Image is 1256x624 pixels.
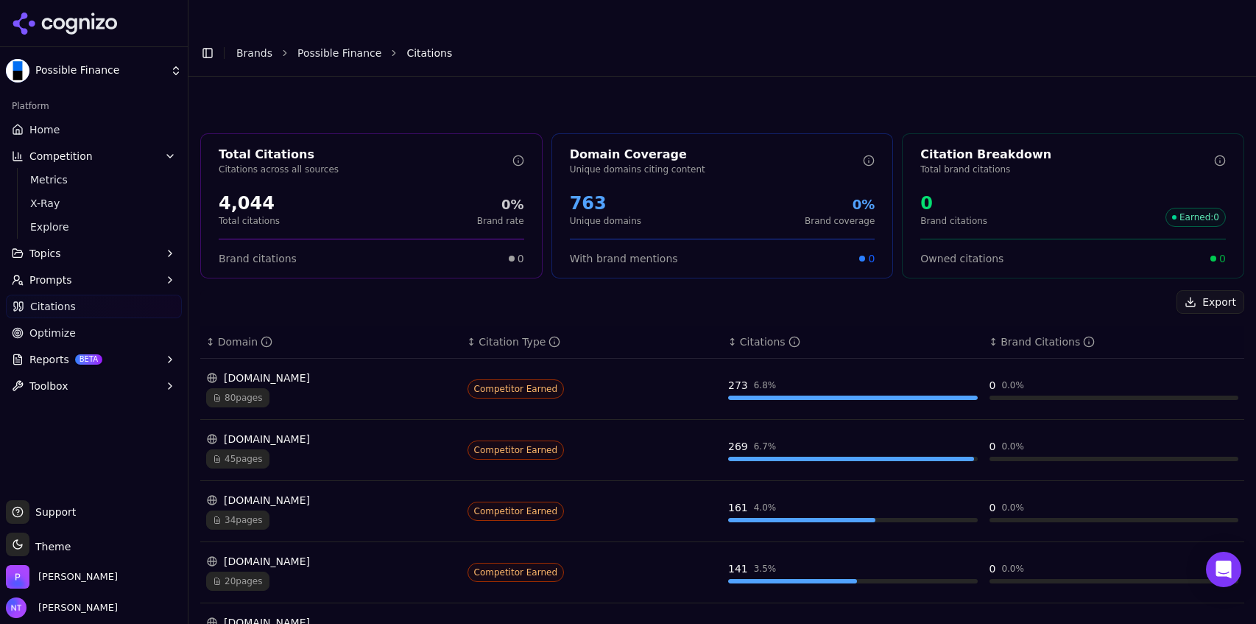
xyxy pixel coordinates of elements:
[75,354,102,365] span: BETA
[6,242,182,265] button: Topics
[30,172,158,187] span: Metrics
[989,439,996,454] div: 0
[6,268,182,292] button: Prompts
[1206,552,1241,587] div: Open Intercom Messenger
[989,561,996,576] div: 0
[1001,334,1095,349] div: Brand Citations
[406,46,452,60] span: Citations
[1001,379,1024,391] div: 0.0 %
[477,194,524,215] div: 0%
[6,295,182,318] a: Citations
[6,144,182,168] button: Competition
[920,251,1003,266] span: Owned citations
[468,502,565,521] span: Competitor Earned
[728,561,748,576] div: 141
[728,439,748,454] div: 269
[1001,502,1024,513] div: 0.0 %
[1001,563,1024,575] div: 0.0 %
[479,334,560,349] div: Citation Type
[29,326,76,340] span: Optimize
[805,194,875,215] div: 0%
[297,46,381,60] a: Possible Finance
[29,149,93,164] span: Competition
[219,146,512,164] div: Total Citations
[206,371,456,385] div: [DOMAIN_NAME]
[462,326,723,359] th: citationTypes
[6,565,118,589] button: Open organization switcher
[920,146,1214,164] div: Citation Breakdown
[468,441,565,460] span: Competitor Earned
[468,379,565,399] span: Competitor Earned
[6,597,118,618] button: Open user button
[1165,208,1226,227] span: Earned : 0
[722,326,984,359] th: totalCitationCount
[6,374,182,398] button: Toolbox
[570,251,678,266] span: With brand mentions
[728,378,748,393] div: 273
[868,251,875,266] span: 0
[29,352,69,367] span: Reports
[218,334,272,349] div: Domain
[754,502,777,513] div: 4.0 %
[219,164,512,175] p: Citations across all sources
[206,511,269,530] span: 34 pages
[805,215,875,227] p: Brand coverage
[206,493,456,508] div: [DOMAIN_NAME]
[6,94,182,118] div: Platform
[468,334,717,349] div: ↕Citation Type
[206,432,456,446] div: [DOMAIN_NAME]
[468,563,565,582] span: Competitor Earned
[477,215,524,227] p: Brand rate
[29,122,60,137] span: Home
[728,500,748,515] div: 161
[219,251,297,266] span: Brand citations
[38,570,118,583] span: Perrill
[24,193,164,214] a: X-Ray
[920,192,987,215] div: 0
[206,554,456,569] div: [DOMAIN_NAME]
[206,572,269,591] span: 20 pages
[570,215,641,227] p: Unique domains
[6,59,29,83] img: Possible Finance
[24,217,164,237] a: Explore
[29,246,61,261] span: Topics
[30,299,76,314] span: Citations
[989,334,1239,349] div: ↕Brand Citations
[206,334,456,349] div: ↕Domain
[1176,290,1244,314] button: Export
[30,220,158,234] span: Explore
[920,164,1214,175] p: Total brand citations
[989,500,996,515] div: 0
[920,215,987,227] p: Brand citations
[29,379,68,393] span: Toolbox
[6,118,182,141] a: Home
[219,192,280,215] div: 4,044
[1219,251,1226,266] span: 0
[728,334,978,349] div: ↕Citations
[740,334,800,349] div: Citations
[35,64,164,77] span: Possible Finance
[570,192,641,215] div: 763
[29,273,72,287] span: Prompts
[754,563,777,575] div: 3.5 %
[6,565,29,589] img: Perrill
[6,348,182,371] button: ReportsBETA
[24,169,164,190] a: Metrics
[200,326,462,359] th: domain
[30,196,158,211] span: X-Ray
[32,601,118,614] span: [PERSON_NAME]
[236,47,272,59] a: Brands
[570,146,864,164] div: Domain Coverage
[1001,441,1024,452] div: 0.0 %
[984,326,1245,359] th: brandCitationCount
[989,378,996,393] div: 0
[570,164,864,175] p: Unique domains citing content
[206,388,269,407] span: 80 pages
[236,46,1215,60] nav: breadcrumb
[6,321,182,345] a: Optimize
[754,379,777,391] div: 6.8 %
[206,449,269,469] span: 45 pages
[754,441,777,452] div: 6.7 %
[518,251,524,266] span: 0
[219,215,280,227] p: Total citations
